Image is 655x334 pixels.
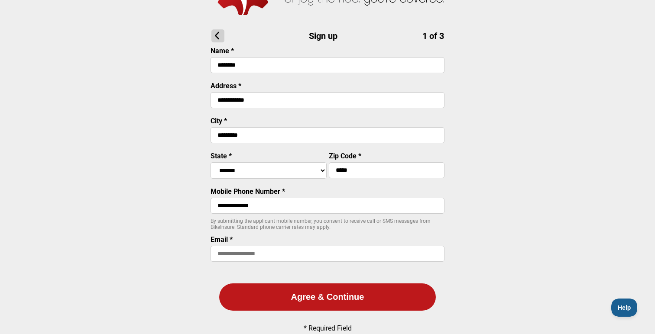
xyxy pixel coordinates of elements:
label: Zip Code * [329,152,361,160]
label: City * [211,117,227,125]
label: Mobile Phone Number * [211,187,285,196]
iframe: Toggle Customer Support [611,299,638,317]
h1: Sign up [211,29,444,42]
label: Address * [211,82,241,90]
p: * Required Field [304,324,352,332]
span: 1 of 3 [422,31,444,41]
p: By submitting the applicant mobile number, you consent to receive call or SMS messages from BikeI... [211,218,444,230]
button: Agree & Continue [219,283,436,311]
label: Email * [211,235,233,244]
label: Name * [211,47,234,55]
label: State * [211,152,232,160]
